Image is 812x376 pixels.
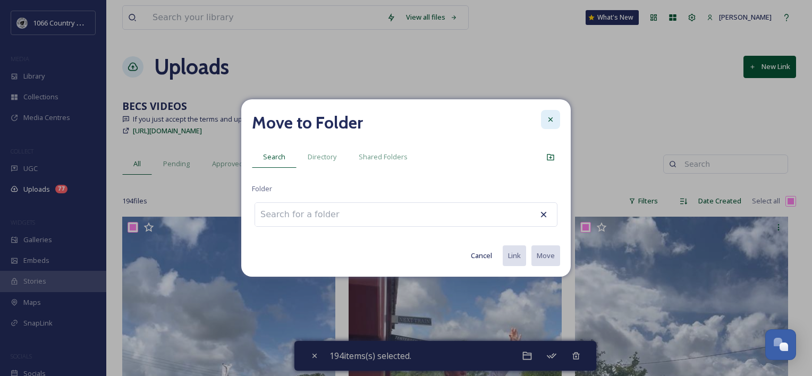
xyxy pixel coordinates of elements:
span: Folder [252,184,272,194]
input: Search for a folder [255,203,372,226]
button: Cancel [466,245,497,266]
h2: Move to Folder [252,110,363,135]
button: Open Chat [765,329,796,360]
button: Link [503,245,526,266]
span: Directory [308,152,336,162]
span: Search [263,152,285,162]
button: Move [531,245,560,266]
span: Shared Folders [359,152,408,162]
